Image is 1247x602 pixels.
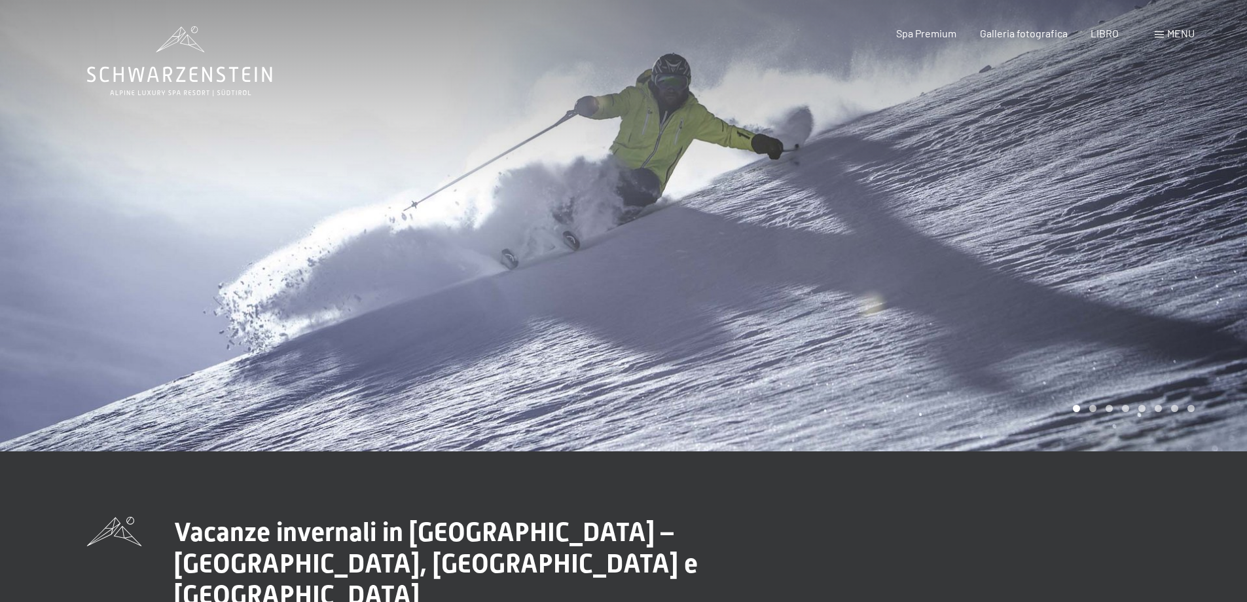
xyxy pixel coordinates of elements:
font: menu [1167,27,1195,39]
div: Carousel Page 1 (Current Slide) [1073,405,1080,412]
div: Carousel Page 6 [1155,405,1162,412]
div: Carousel Page 5 [1138,405,1146,412]
div: Carousel Page 2 [1089,405,1096,412]
div: Carousel Page 7 [1171,405,1178,412]
div: Carousel Page 4 [1122,405,1129,412]
a: Galleria fotografica [980,27,1068,39]
div: Carousel Page 3 [1106,405,1113,412]
a: LIBRO [1091,27,1119,39]
div: Carousel Page 8 [1187,405,1195,412]
div: Carousel Pagination [1068,405,1195,412]
a: Spa Premium [896,27,956,39]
